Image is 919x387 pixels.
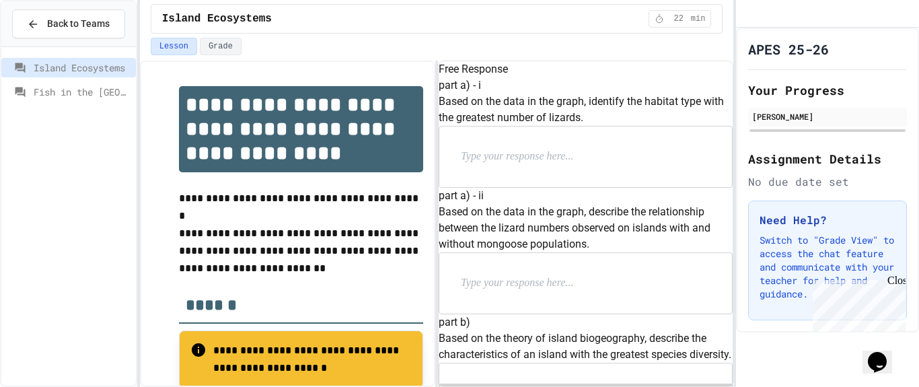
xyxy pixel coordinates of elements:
[200,38,242,55] button: Grade
[748,149,907,168] h2: Assignment Details
[862,333,906,374] iframe: chat widget
[439,330,733,363] p: Based on the theory of island biogeography, describe the characteristics of an island with the gr...
[439,61,733,77] h6: Free Response
[439,314,733,330] h6: part b)
[151,38,197,55] button: Lesson
[5,5,93,85] div: Chat with us now!Close
[748,81,907,100] h2: Your Progress
[691,13,706,24] span: min
[748,40,829,59] h1: APES 25-26
[439,204,733,252] p: Based on the data in the graph, describe the relationship between the lizard numbers observed on ...
[439,188,733,204] h6: part a) - ii
[760,212,895,228] h3: Need Help?
[34,85,131,99] span: Fish in the [GEOGRAPHIC_DATA]
[47,17,110,31] span: Back to Teams
[34,61,131,75] span: Island Ecosystems
[752,110,903,122] div: [PERSON_NAME]
[439,77,733,94] h6: part a) - i
[668,13,690,24] span: 22
[162,11,272,27] span: Island Ecosystems
[760,234,895,301] p: Switch to "Grade View" to access the chat feature and communicate with your teacher for help and ...
[439,94,733,126] p: Based on the data in the graph, identify the habitat type with the greatest number of lizards.
[748,174,907,190] div: No due date set
[807,275,906,332] iframe: chat widget
[12,9,125,38] button: Back to Teams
